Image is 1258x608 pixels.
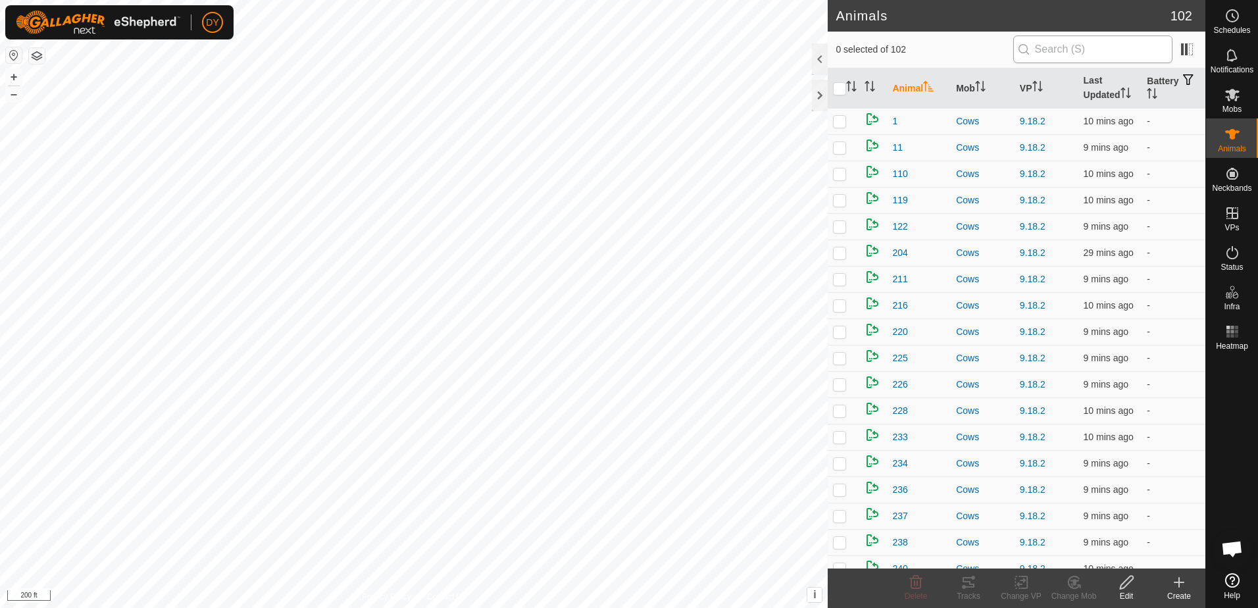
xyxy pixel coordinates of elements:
span: 11 [892,141,903,155]
div: Cows [956,378,1009,392]
span: 18 Sept 2025, 10:32 am [1084,168,1134,179]
img: returning on [865,138,880,153]
td: - [1142,240,1205,266]
p-sorticon: Activate to sort [1032,83,1043,93]
div: Cows [956,220,1009,234]
div: Change VP [995,590,1047,602]
img: returning on [865,401,880,417]
span: Mobs [1222,105,1242,113]
h2: Animals [836,8,1170,24]
div: Cows [956,246,1009,260]
span: 240 [892,562,907,576]
p-sorticon: Activate to sort [1120,89,1131,100]
button: Map Layers [29,48,45,64]
div: Change Mob [1047,590,1100,602]
td: - [1142,476,1205,503]
div: Edit [1100,590,1153,602]
span: 110 [892,167,907,181]
span: Animals [1218,145,1246,153]
div: Cows [956,299,1009,313]
div: Cows [956,325,1009,339]
span: 102 [1170,6,1192,26]
span: 233 [892,430,907,444]
input: Search (S) [1013,36,1172,63]
div: Cows [956,483,1009,497]
a: 9.18.2 [1020,405,1045,416]
span: 211 [892,272,907,286]
td: - [1142,555,1205,582]
div: Cows [956,141,1009,155]
td: - [1142,161,1205,187]
div: Cows [956,457,1009,470]
span: 18 Sept 2025, 10:33 am [1084,379,1128,390]
img: returning on [865,216,880,232]
span: Status [1220,263,1243,271]
span: 216 [892,299,907,313]
td: - [1142,503,1205,529]
img: returning on [865,480,880,495]
span: 18 Sept 2025, 10:33 am [1084,116,1134,126]
td: - [1142,424,1205,450]
p-sorticon: Activate to sort [846,83,857,93]
div: Cows [956,193,1009,207]
a: Contact Us [427,591,466,603]
a: 9.18.2 [1020,353,1045,363]
span: 18 Sept 2025, 10:33 am [1084,326,1128,337]
button: i [807,588,822,602]
a: 9.18.2 [1020,379,1045,390]
a: 9.18.2 [1020,274,1045,284]
td: - [1142,213,1205,240]
td: - [1142,450,1205,476]
div: Cows [956,114,1009,128]
span: 18 Sept 2025, 10:32 am [1084,563,1134,574]
div: Cows [956,167,1009,181]
a: 9.18.2 [1020,458,1045,469]
img: returning on [865,453,880,469]
td: - [1142,108,1205,134]
img: returning on [865,269,880,285]
a: 9.18.2 [1020,537,1045,547]
span: 18 Sept 2025, 10:32 am [1084,405,1134,416]
p-sorticon: Activate to sort [975,83,986,93]
span: Heatmap [1216,342,1248,350]
span: 122 [892,220,907,234]
span: Neckbands [1212,184,1251,192]
div: Create [1153,590,1205,602]
div: Cows [956,404,1009,418]
span: 236 [892,483,907,497]
span: 119 [892,193,907,207]
div: Cows [956,272,1009,286]
td: - [1142,134,1205,161]
span: DY [206,16,218,30]
span: 1 [892,114,897,128]
a: 9.18.2 [1020,300,1045,311]
a: 9.18.2 [1020,142,1045,153]
div: Tracks [942,590,995,602]
span: 18 Sept 2025, 10:34 am [1084,458,1128,469]
p-sorticon: Activate to sort [1147,90,1157,101]
span: Schedules [1213,26,1250,34]
span: 204 [892,246,907,260]
span: Notifications [1211,66,1253,74]
img: returning on [865,322,880,338]
div: Open chat [1213,529,1252,569]
th: VP [1015,68,1078,109]
span: 234 [892,457,907,470]
a: 9.18.2 [1020,168,1045,179]
span: 18 Sept 2025, 10:33 am [1084,221,1128,232]
td: - [1142,529,1205,555]
span: 18 Sept 2025, 10:33 am [1084,484,1128,495]
a: 9.18.2 [1020,484,1045,495]
span: 18 Sept 2025, 10:32 am [1084,195,1134,205]
img: returning on [865,295,880,311]
span: 18 Sept 2025, 10:13 am [1084,247,1134,258]
a: Privacy Policy [362,591,411,603]
td: - [1142,292,1205,318]
span: 237 [892,509,907,523]
div: Cows [956,562,1009,576]
p-sorticon: Activate to sort [923,83,934,93]
div: Cows [956,536,1009,549]
td: - [1142,318,1205,345]
span: 220 [892,325,907,339]
td: - [1142,187,1205,213]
